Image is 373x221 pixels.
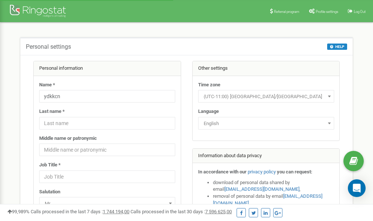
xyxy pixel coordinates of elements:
a: privacy policy [248,169,276,175]
div: Personal information [34,61,181,76]
strong: you can request: [277,169,312,175]
li: removal of personal data by email , [213,193,334,207]
label: Job Title * [39,162,61,169]
span: English [198,117,334,130]
button: HELP [327,44,347,50]
span: Mr. [39,197,175,210]
span: Referral program [274,10,299,14]
li: download of personal data shared by email , [213,179,334,193]
a: [EMAIL_ADDRESS][DOMAIN_NAME] [224,186,299,192]
label: Last name * [39,108,65,115]
input: Job Title [39,170,175,183]
div: Open Intercom Messenger [348,179,366,197]
label: Middle name or patronymic [39,135,97,142]
h5: Personal settings [26,44,71,50]
span: 99,989% [7,209,30,214]
span: Profile settings [316,10,338,14]
label: Salutation [39,189,60,196]
input: Name [39,90,175,103]
span: (UTC-11:00) Pacific/Midway [201,91,332,102]
span: Calls processed in the last 30 days : [130,209,232,214]
strong: In accordance with our [198,169,247,175]
label: Time zone [198,82,220,89]
span: Calls processed in the last 7 days : [31,209,129,214]
u: 1 744 194,00 [103,209,129,214]
u: 7 596 625,00 [205,209,232,214]
label: Name * [39,82,55,89]
span: English [201,118,332,129]
label: Language [198,108,219,115]
span: Mr. [42,198,173,209]
input: Middle name or patronymic [39,144,175,156]
input: Last name [39,117,175,130]
span: Log Out [354,10,366,14]
div: Other settings [193,61,340,76]
div: Information about data privacy [193,149,340,163]
span: (UTC-11:00) Pacific/Midway [198,90,334,103]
